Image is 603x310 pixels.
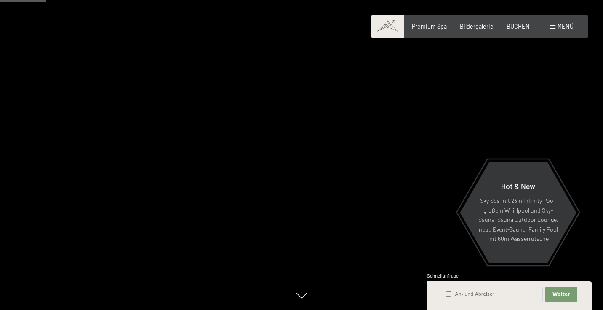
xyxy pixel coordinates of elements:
a: Bildergalerie [460,23,494,30]
p: Sky Spa mit 23m Infinity Pool, großem Whirlpool und Sky-Sauna, Sauna Outdoor Lounge, neue Event-S... [478,196,558,244]
span: Menü [558,23,574,30]
a: Hot & New Sky Spa mit 23m Infinity Pool, großem Whirlpool und Sky-Sauna, Sauna Outdoor Lounge, ne... [459,162,577,264]
span: Weiter [552,291,570,298]
a: BUCHEN [507,23,530,30]
button: Weiter [545,287,577,302]
a: Premium Spa [412,23,447,30]
span: Schnellanfrage [427,273,459,278]
span: Hot & New [501,181,535,191]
